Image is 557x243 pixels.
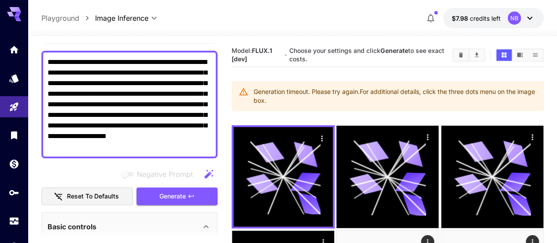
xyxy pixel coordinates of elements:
div: Actions [421,130,435,143]
b: Generate [380,47,408,54]
span: Model: [232,47,272,63]
div: Models [9,73,19,84]
button: Show images in grid view [496,49,512,61]
button: Show images in video view [512,49,527,61]
span: Image Inference [95,13,148,23]
div: Actions [315,131,328,145]
nav: breadcrumb [41,13,95,23]
div: Library [9,130,19,141]
button: Reset to defaults [41,187,133,206]
div: Basic controls [48,216,211,237]
div: API Keys [9,187,19,198]
p: Basic controls [48,221,96,232]
div: Clear ImagesDownload All [452,49,485,62]
button: Clear Images [453,49,468,61]
span: Negative prompts are not compatible with the selected model. [119,168,200,179]
span: Generate [159,191,186,202]
div: $7.98439 [452,14,501,23]
div: Show images in grid viewShow images in video viewShow images in list view [495,49,544,62]
a: Playground [41,13,79,23]
span: credits left [470,15,501,22]
button: Show images in list view [527,49,543,61]
button: Download All [469,49,484,61]
span: $7.98 [452,15,470,22]
div: Generation timeout. Please try again. For additional details, click the three dots menu on the im... [254,84,537,108]
div: Playground [9,101,19,112]
div: NB [508,11,521,25]
span: Negative Prompt [137,169,193,179]
button: $7.98439NB [443,8,544,28]
button: Generate [136,187,218,206]
div: Wallet [9,158,19,169]
span: Choose your settings and click to see exact costs. [289,47,444,63]
div: Actions [526,130,539,143]
p: · [285,50,287,60]
div: Home [9,44,19,55]
div: Usage [9,216,19,227]
b: FLUX.1 [dev] [232,47,272,63]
